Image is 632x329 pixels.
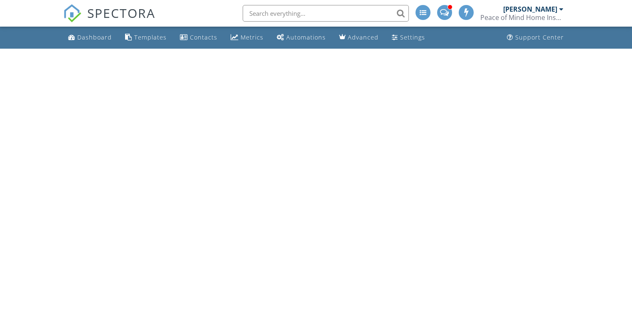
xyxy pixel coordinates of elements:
[77,33,112,41] div: Dashboard
[227,30,267,45] a: Metrics
[65,30,115,45] a: Dashboard
[63,11,155,29] a: SPECTORA
[241,33,263,41] div: Metrics
[190,33,217,41] div: Contacts
[480,13,563,22] div: Peace of Mind Home Inspections Inc.
[134,33,167,41] div: Templates
[286,33,326,41] div: Automations
[63,4,81,22] img: The Best Home Inspection Software - Spectora
[348,33,379,41] div: Advanced
[336,30,382,45] a: Advanced
[400,33,425,41] div: Settings
[504,30,567,45] a: Support Center
[122,30,170,45] a: Templates
[515,33,564,41] div: Support Center
[273,30,329,45] a: Automations (Advanced)
[389,30,428,45] a: Settings
[177,30,221,45] a: Contacts
[503,5,557,13] div: [PERSON_NAME]
[243,5,409,22] input: Search everything...
[87,4,155,22] span: SPECTORA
